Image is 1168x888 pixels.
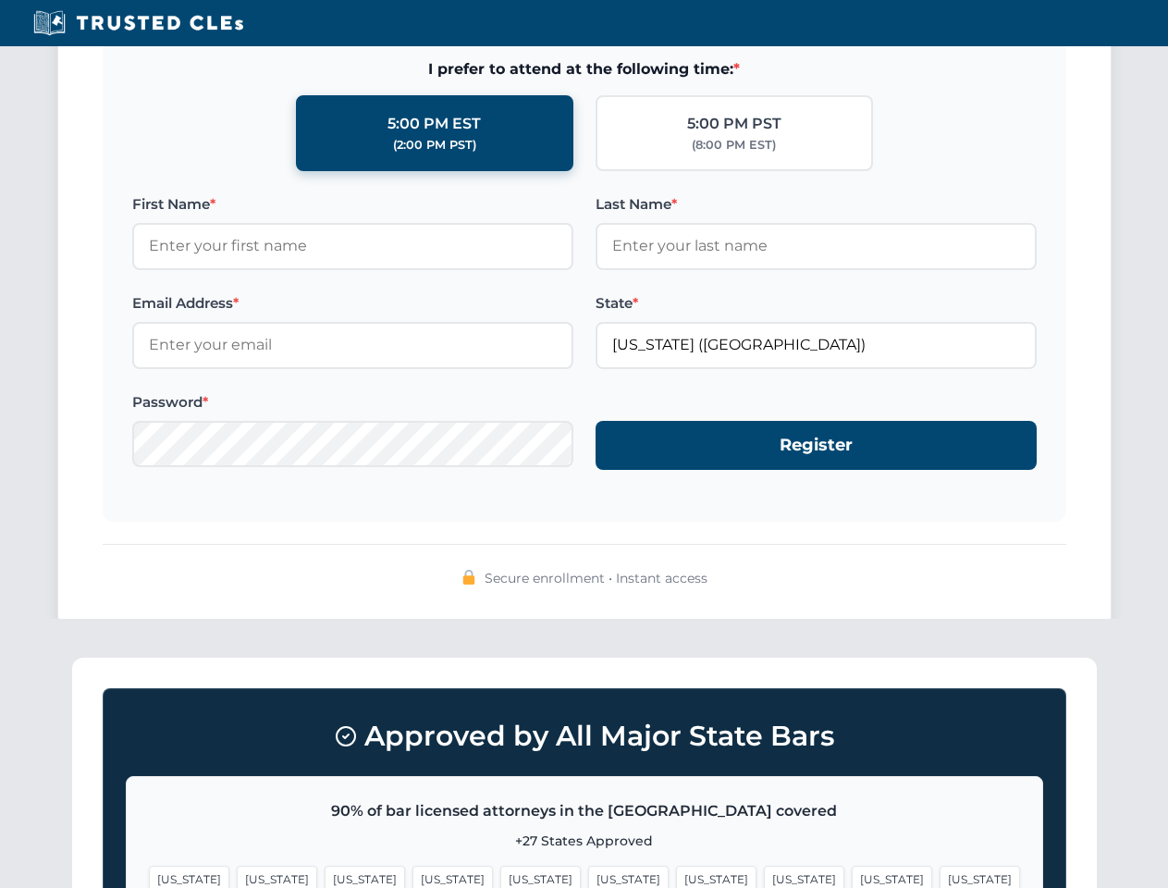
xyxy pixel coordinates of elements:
[596,223,1037,269] input: Enter your last name
[149,831,1020,851] p: +27 States Approved
[387,112,481,136] div: 5:00 PM EST
[393,136,476,154] div: (2:00 PM PST)
[461,570,476,585] img: 🔒
[28,9,249,37] img: Trusted CLEs
[596,292,1037,314] label: State
[132,57,1037,81] span: I prefer to attend at the following time:
[687,112,781,136] div: 5:00 PM PST
[485,568,707,588] span: Secure enrollment • Instant access
[126,711,1043,761] h3: Approved by All Major State Bars
[596,193,1037,216] label: Last Name
[692,136,776,154] div: (8:00 PM EST)
[149,799,1020,823] p: 90% of bar licensed attorneys in the [GEOGRAPHIC_DATA] covered
[596,322,1037,368] input: Florida (FL)
[132,292,573,314] label: Email Address
[132,322,573,368] input: Enter your email
[596,421,1037,470] button: Register
[132,193,573,216] label: First Name
[132,223,573,269] input: Enter your first name
[132,391,573,413] label: Password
